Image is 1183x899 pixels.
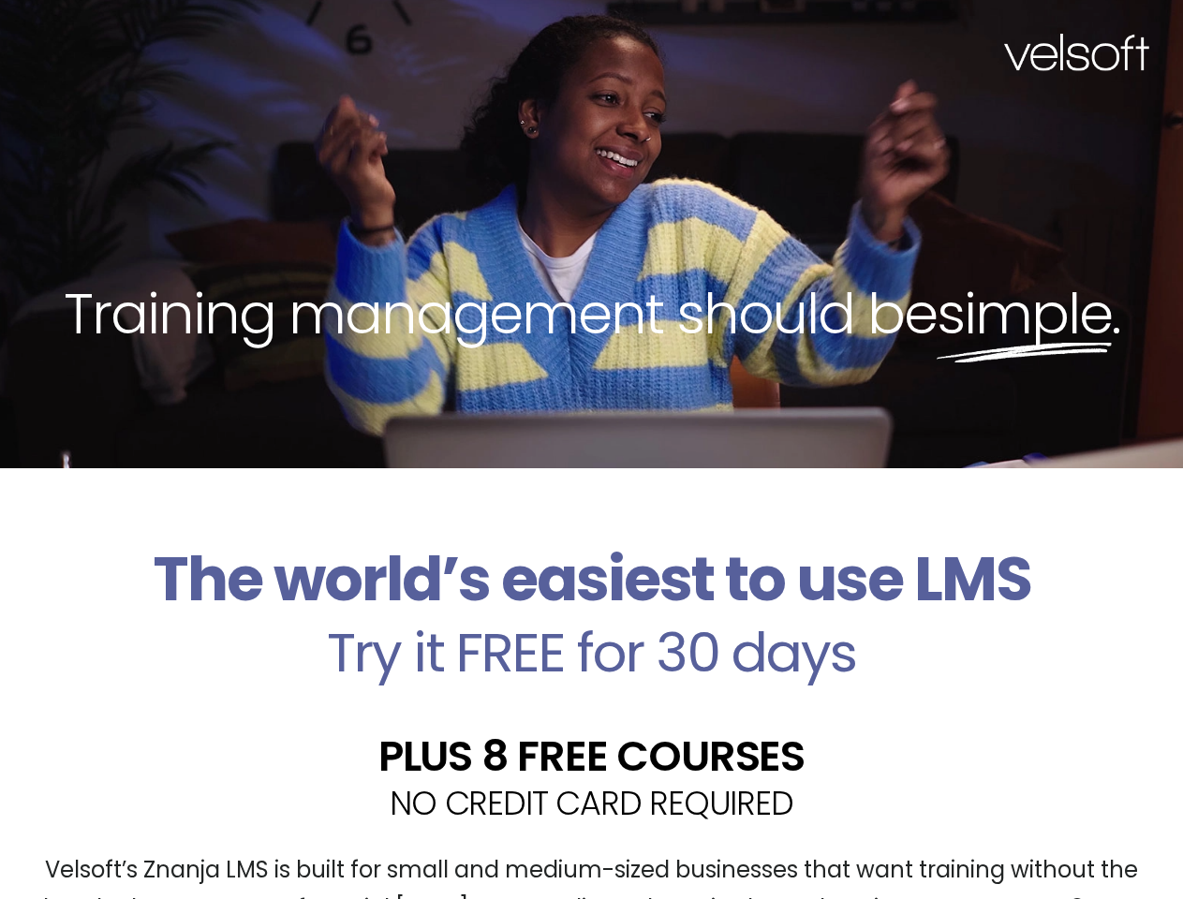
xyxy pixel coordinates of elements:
span: simple [937,274,1112,353]
h2: NO CREDIT CARD REQUIRED [14,787,1169,819]
h2: Training management should be . [34,277,1149,350]
h2: PLUS 8 FREE COURSES [14,735,1169,777]
h2: Try it FREE for 30 days [14,626,1169,680]
h2: The world’s easiest to use LMS [14,543,1169,616]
